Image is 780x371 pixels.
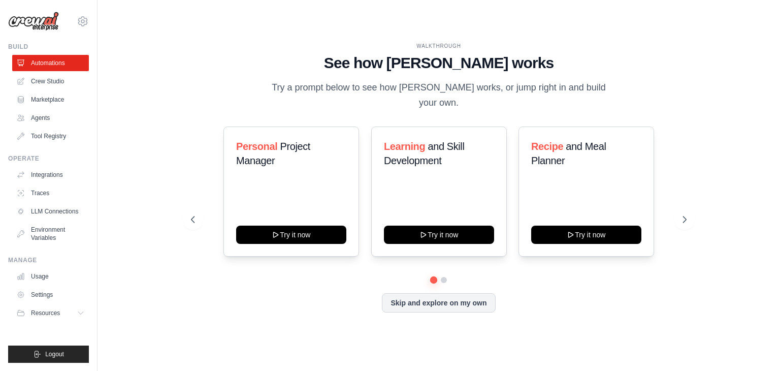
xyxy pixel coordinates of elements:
[236,141,310,166] span: Project Manager
[8,154,89,163] div: Operate
[8,12,59,31] img: Logo
[384,141,464,166] span: and Skill Development
[12,55,89,71] a: Automations
[8,43,89,51] div: Build
[12,91,89,108] a: Marketplace
[31,309,60,317] span: Resources
[8,346,89,363] button: Logout
[12,287,89,303] a: Settings
[12,73,89,89] a: Crew Studio
[531,141,563,152] span: Recipe
[8,256,89,264] div: Manage
[382,293,495,313] button: Skip and explore on my own
[191,42,687,50] div: WALKTHROUGH
[531,226,641,244] button: Try it now
[12,110,89,126] a: Agents
[384,141,425,152] span: Learning
[12,222,89,246] a: Environment Variables
[12,305,89,321] button: Resources
[729,322,780,371] iframe: Chat Widget
[45,350,64,358] span: Logout
[12,167,89,183] a: Integrations
[531,141,606,166] span: and Meal Planner
[268,80,609,110] p: Try a prompt below to see how [PERSON_NAME] works, or jump right in and build your own.
[12,203,89,220] a: LLM Connections
[191,54,687,72] h1: See how [PERSON_NAME] works
[12,268,89,285] a: Usage
[12,128,89,144] a: Tool Registry
[236,226,346,244] button: Try it now
[384,226,494,244] button: Try it now
[236,141,277,152] span: Personal
[12,185,89,201] a: Traces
